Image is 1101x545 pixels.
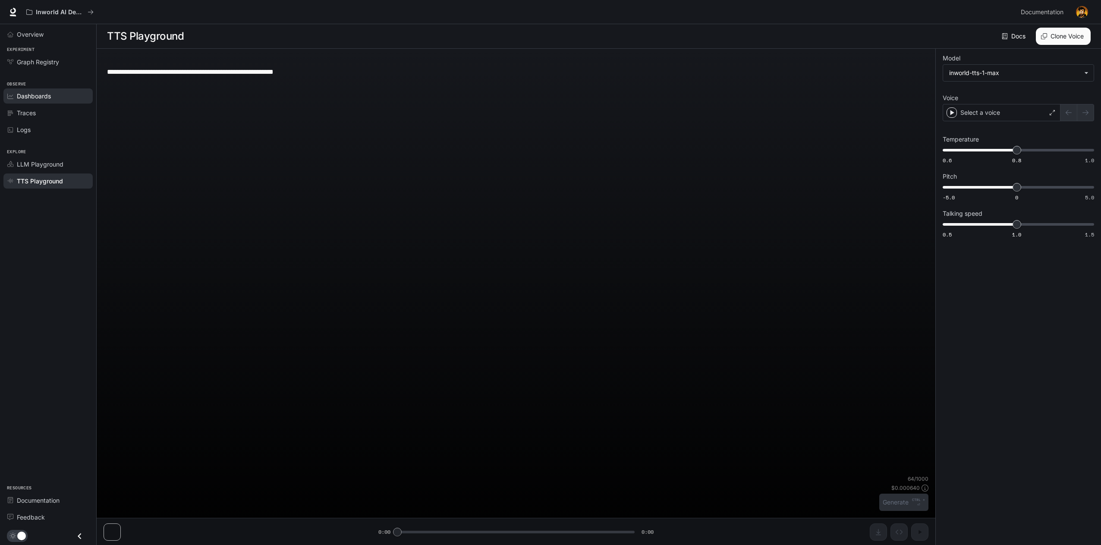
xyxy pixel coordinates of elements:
span: LLM Playground [17,160,63,169]
h1: TTS Playground [107,28,184,45]
button: User avatar [1073,3,1091,21]
span: 1.0 [1012,231,1021,238]
span: Dashboards [17,91,51,101]
a: Dashboards [3,88,93,104]
a: Overview [3,27,93,42]
span: Feedback [17,513,45,522]
button: All workspaces [22,3,98,21]
p: Talking speed [943,211,982,217]
span: Logs [17,125,31,134]
p: $ 0.000640 [891,484,920,491]
a: Feedback [3,510,93,525]
a: Traces [3,105,93,120]
div: inworld-tts-1-max [949,69,1080,77]
p: Voice [943,95,958,101]
p: Select a voice [960,108,1000,117]
span: Documentation [17,496,60,505]
p: Model [943,55,960,61]
p: Temperature [943,136,979,142]
div: inworld-tts-1-max [943,65,1094,81]
span: -5.0 [943,194,955,201]
a: LLM Playground [3,157,93,172]
span: 1.5 [1085,231,1094,238]
span: 0.5 [943,231,952,238]
span: 5.0 [1085,194,1094,201]
span: 1.0 [1085,157,1094,164]
a: Docs [1000,28,1029,45]
button: Clone Voice [1036,28,1091,45]
p: Pitch [943,173,957,180]
span: 0.8 [1012,157,1021,164]
a: Graph Registry [3,54,93,69]
a: TTS Playground [3,173,93,189]
a: Documentation [1017,3,1070,21]
button: Close drawer [70,527,89,545]
img: User avatar [1076,6,1088,18]
span: Overview [17,30,44,39]
p: Inworld AI Demos [36,9,84,16]
span: Documentation [1021,7,1063,18]
span: 0.6 [943,157,952,164]
span: Traces [17,108,36,117]
a: Documentation [3,493,93,508]
span: TTS Playground [17,176,63,186]
span: Graph Registry [17,57,59,66]
p: 64 / 1000 [908,475,928,482]
span: Dark mode toggle [17,531,26,540]
a: Logs [3,122,93,137]
span: 0 [1015,194,1018,201]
